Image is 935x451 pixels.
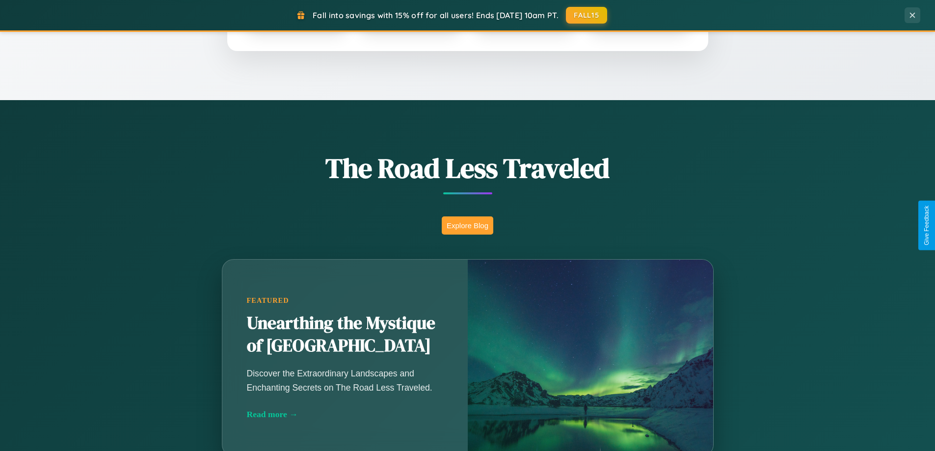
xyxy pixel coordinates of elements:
p: Discover the Extraordinary Landscapes and Enchanting Secrets on The Road Less Traveled. [247,367,443,394]
div: Give Feedback [923,206,930,245]
h1: The Road Less Traveled [173,149,762,187]
button: FALL15 [566,7,607,24]
h2: Unearthing the Mystique of [GEOGRAPHIC_DATA] [247,312,443,357]
div: Read more → [247,409,443,420]
button: Explore Blog [442,216,493,235]
div: Featured [247,296,443,305]
span: Fall into savings with 15% off for all users! Ends [DATE] 10am PT. [313,10,559,20]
